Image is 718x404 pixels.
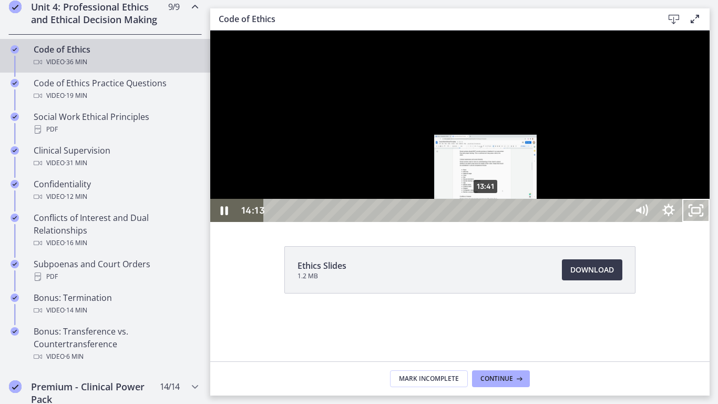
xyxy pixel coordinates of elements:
[472,168,499,191] button: Unfullscreen
[34,77,198,102] div: Code of Ethics Practice Questions
[11,180,19,188] i: Completed
[34,43,198,68] div: Code of Ethics
[298,272,346,280] span: 1.2 MB
[65,237,87,249] span: · 16 min
[34,270,198,283] div: PDF
[210,31,710,222] iframe: Video Lesson
[34,258,198,283] div: Subpoenas and Court Orders
[34,110,198,136] div: Social Work Ethical Principles
[160,380,179,393] span: 14 / 14
[34,325,198,363] div: Bonus: Transference vs. Countertransference
[11,146,19,155] i: Completed
[34,211,198,249] div: Conflicts of Interest and Dual Relationships
[34,304,198,317] div: Video
[480,375,513,383] span: Continue
[34,144,198,169] div: Clinical Supervision
[65,304,87,317] span: · 14 min
[65,190,87,203] span: · 12 min
[11,327,19,336] i: Completed
[417,168,445,191] button: Mute
[9,1,22,13] i: Completed
[11,45,19,54] i: Completed
[9,380,22,393] i: Completed
[562,259,622,280] a: Download
[65,89,87,102] span: · 19 min
[34,89,198,102] div: Video
[34,190,198,203] div: Video
[168,1,179,13] span: 9 / 9
[34,56,198,68] div: Video
[298,259,346,272] span: Ethics Slides
[219,13,647,25] h3: Code of Ethics
[34,237,198,249] div: Video
[11,79,19,87] i: Completed
[570,264,614,276] span: Download
[34,178,198,203] div: Confidentiality
[11,294,19,302] i: Completed
[11,260,19,268] i: Completed
[34,291,198,317] div: Bonus: Termination
[445,168,472,191] button: Show settings menu
[65,350,84,363] span: · 6 min
[11,113,19,121] i: Completed
[31,1,159,26] h2: Unit 4: Professional Ethics and Ethical Decision Making
[472,370,530,387] button: Continue
[390,370,468,387] button: Mark Incomplete
[11,214,19,222] i: Completed
[34,350,198,363] div: Video
[34,157,198,169] div: Video
[399,375,459,383] span: Mark Incomplete
[65,56,87,68] span: · 36 min
[34,123,198,136] div: PDF
[65,157,87,169] span: · 31 min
